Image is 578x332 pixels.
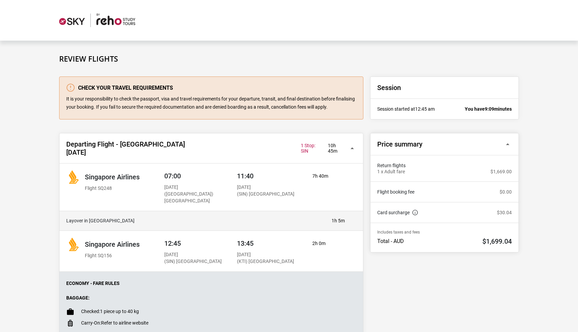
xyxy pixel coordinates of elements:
[377,238,404,245] p: Total - AUD
[465,106,512,112] p: You have minutes
[164,251,222,258] p: [DATE]
[485,106,494,112] span: 9:09
[237,172,254,180] span: 11:40
[66,95,356,111] p: It is your responsibility to check the passport, visa and travel requirements for your departure,...
[377,230,512,235] p: Includes taxes and fees
[377,209,418,216] a: Card surcharge
[377,189,414,195] a: Flight booking fee
[377,169,405,175] p: 1 x Adult fare
[482,237,512,245] h2: $1,699.04
[377,106,435,112] p: Session started at
[312,173,345,180] p: 7h 40m
[164,184,227,191] p: [DATE]
[81,320,101,326] span: Carry-On:
[66,238,80,251] img: Singapore Airlines
[497,210,512,216] p: $30.04
[237,258,294,265] p: (KTI) [GEOGRAPHIC_DATA]
[237,191,294,198] p: (SIN) [GEOGRAPHIC_DATA]
[332,218,345,224] p: 1h 5m
[237,184,294,191] p: [DATE]
[66,281,356,286] p: Economy - Fare Rules
[85,185,140,192] p: Flight SQ248
[164,172,181,180] span: 07:00
[415,106,435,112] span: 12:45 am
[66,170,80,184] img: Singapore Airlines
[85,252,140,259] p: Flight SQ156
[490,169,512,175] p: $1,669.00
[237,251,294,258] p: [DATE]
[81,320,148,326] p: Refer to airline website
[81,309,139,314] p: 1 piece up to 40 kg
[301,143,321,154] span: 1 Stop: SIN
[164,191,227,204] p: ([GEOGRAPHIC_DATA]) [GEOGRAPHIC_DATA]
[164,258,222,265] p: (SIN) [GEOGRAPHIC_DATA]
[66,140,190,156] h2: Departing Flight - [GEOGRAPHIC_DATA][DATE]
[377,162,512,169] span: Return flights
[59,54,519,63] h1: Review Flights
[370,133,519,155] button: Price summary
[66,218,325,224] h4: Layover in [GEOGRAPHIC_DATA]
[164,239,181,247] span: 12:45
[66,295,90,301] strong: Baggage:
[312,240,345,247] p: 2h 0m
[377,140,423,148] h2: Price summary
[237,239,254,247] span: 13:45
[66,84,356,92] h3: Check your travel requirements
[377,84,512,92] h2: Session
[85,173,140,181] h2: Singapore Airlines
[500,189,512,195] p: $0.00
[59,133,363,163] button: Departing Flight - [GEOGRAPHIC_DATA][DATE] 10h 45m 1 Stop: SIN
[81,309,100,314] span: Checked:
[328,143,344,154] p: 10h 45m
[85,240,140,248] h2: Singapore Airlines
